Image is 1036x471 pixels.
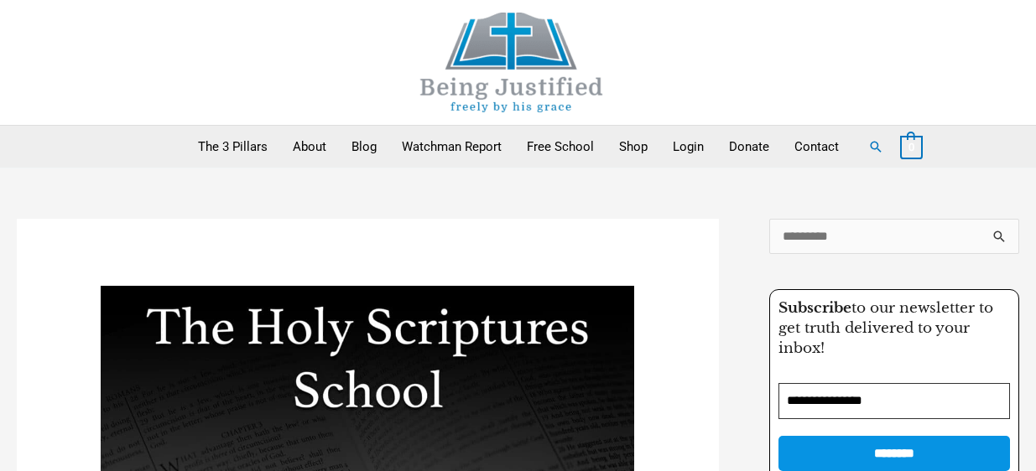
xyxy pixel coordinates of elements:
[778,299,993,357] span: to our newsletter to get truth delivered to your inbox!
[900,139,923,154] a: View Shopping Cart, empty
[778,299,851,317] strong: Subscribe
[339,126,389,168] a: Blog
[868,139,883,154] a: Search button
[778,383,1011,419] input: Email Address *
[514,126,607,168] a: Free School
[389,126,514,168] a: Watchman Report
[782,126,851,168] a: Contact
[185,126,851,168] nav: Primary Site Navigation
[386,13,638,112] img: Being Justified
[607,126,660,168] a: Shop
[185,126,280,168] a: The 3 Pillars
[280,126,339,168] a: About
[660,126,716,168] a: Login
[908,141,914,153] span: 0
[716,126,782,168] a: Donate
